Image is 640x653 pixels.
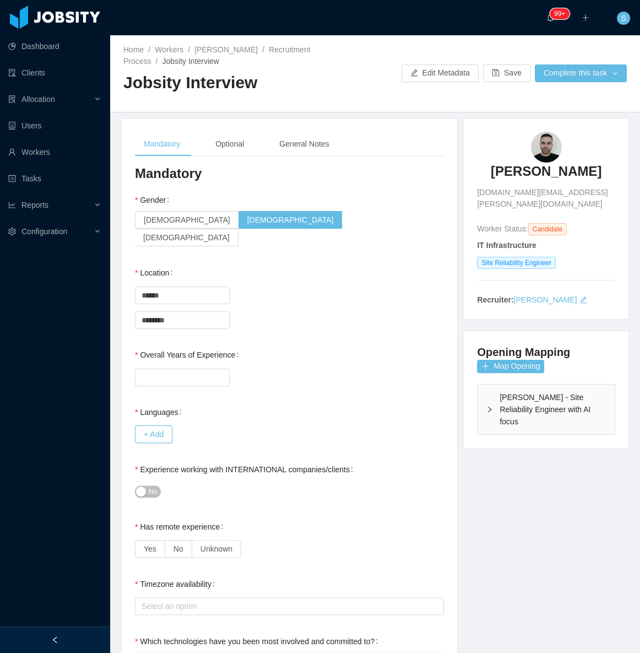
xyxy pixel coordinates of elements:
[477,344,570,360] h4: Opening Mapping
[123,45,311,66] a: Recruitment Process
[8,115,101,137] a: icon: robotUsers
[135,485,161,498] button: Experience working with INTERNATIONAL companies/clients
[135,425,172,443] button: + Add
[477,187,615,210] span: [DOMAIN_NAME][EMAIL_ADDRESS][PERSON_NAME][DOMAIN_NAME]
[535,64,627,82] button: Complete this taskicon: down
[491,163,601,180] h3: [PERSON_NAME]
[135,580,219,589] label: Timezone availability
[477,360,544,373] button: icon: plusMap Opening
[135,132,189,156] div: Mandatory
[582,14,589,21] i: icon: plus
[486,406,493,413] i: icon: right
[247,215,334,224] span: [DEMOGRAPHIC_DATA]
[135,408,186,417] label: Languages
[477,257,556,269] span: Site Reliability Engineer
[8,168,101,190] a: icon: profileTasks
[149,486,157,497] span: No
[528,223,567,235] span: Candidate
[144,215,230,224] span: [DEMOGRAPHIC_DATA]
[135,522,227,531] label: Has remote experience
[8,141,101,163] a: icon: userWorkers
[135,369,229,386] input: Overall Years of Experience
[270,132,338,156] div: General Notes
[21,201,48,209] span: Reports
[8,62,101,84] a: icon: auditClients
[156,57,158,66] span: /
[477,241,536,250] strong: IT Infrastructure
[123,45,144,54] a: Home
[138,600,144,613] input: Timezone availability
[8,35,101,57] a: icon: pie-chartDashboard
[477,224,528,233] span: Worker Status:
[478,385,615,434] div: icon: right[PERSON_NAME] - Site Reliability Engineer with AI focus
[135,165,444,182] h3: Mandatory
[123,72,375,94] h2: Jobsity Interview
[135,268,177,277] label: Location
[262,45,264,54] span: /
[483,64,530,82] button: icon: saveSave
[579,296,587,304] i: icon: edit
[21,227,67,236] span: Configuration
[21,95,55,104] span: Allocation
[477,295,513,304] strong: Recruiter:
[621,12,626,25] span: S
[135,465,357,474] label: Experience working with INTERNATIONAL companies/clients
[8,95,16,103] i: icon: solution
[162,57,219,66] span: Jobsity Interview
[8,201,16,209] i: icon: line-chart
[144,544,156,553] span: Yes
[135,196,173,204] label: Gender
[531,132,562,163] img: 855fdd31-b3c3-44a3-bc15-16d001951b3c_68ed4fef7e901-90w.png
[207,132,253,156] div: Optional
[143,233,230,242] span: [DEMOGRAPHIC_DATA]
[546,14,554,21] i: icon: bell
[188,45,190,54] span: /
[135,350,243,359] label: Overall Years of Experience
[173,544,183,553] span: No
[148,45,150,54] span: /
[8,228,16,235] i: icon: setting
[513,295,577,304] a: [PERSON_NAME]
[155,45,183,54] a: Workers
[142,601,432,612] div: Select an option
[402,64,479,82] button: icon: editEdit Metadata
[200,544,232,553] span: Unknown
[550,8,570,19] sup: 1213
[194,45,258,54] a: [PERSON_NAME]
[491,163,601,187] a: [PERSON_NAME]
[135,637,382,646] label: Which technologies have you been most involved and committed to?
